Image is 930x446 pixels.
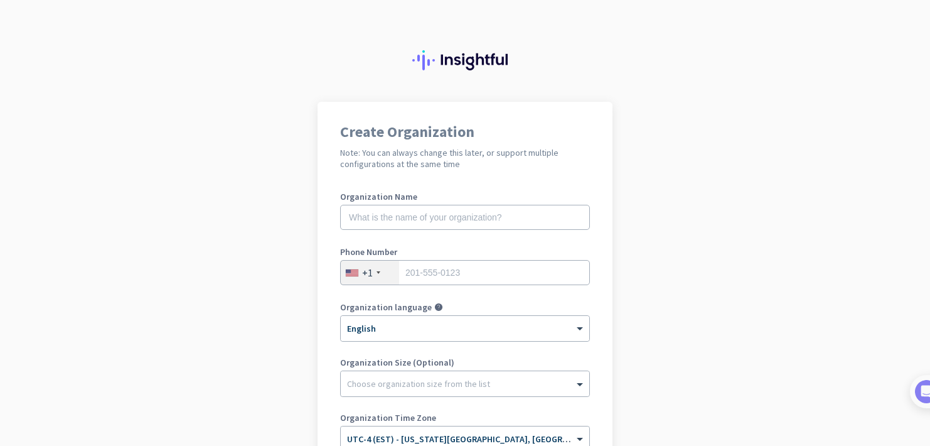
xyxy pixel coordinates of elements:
input: What is the name of your organization? [340,205,590,230]
label: Organization Size (Optional) [340,358,590,367]
i: help [434,303,443,312]
h1: Create Organization [340,124,590,139]
label: Organization Name [340,192,590,201]
input: 201-555-0123 [340,260,590,285]
div: +1 [362,266,373,279]
img: Insightful [412,50,518,70]
h2: Note: You can always change this later, or support multiple configurations at the same time [340,147,590,170]
label: Organization language [340,303,432,312]
label: Organization Time Zone [340,413,590,422]
label: Phone Number [340,247,590,256]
